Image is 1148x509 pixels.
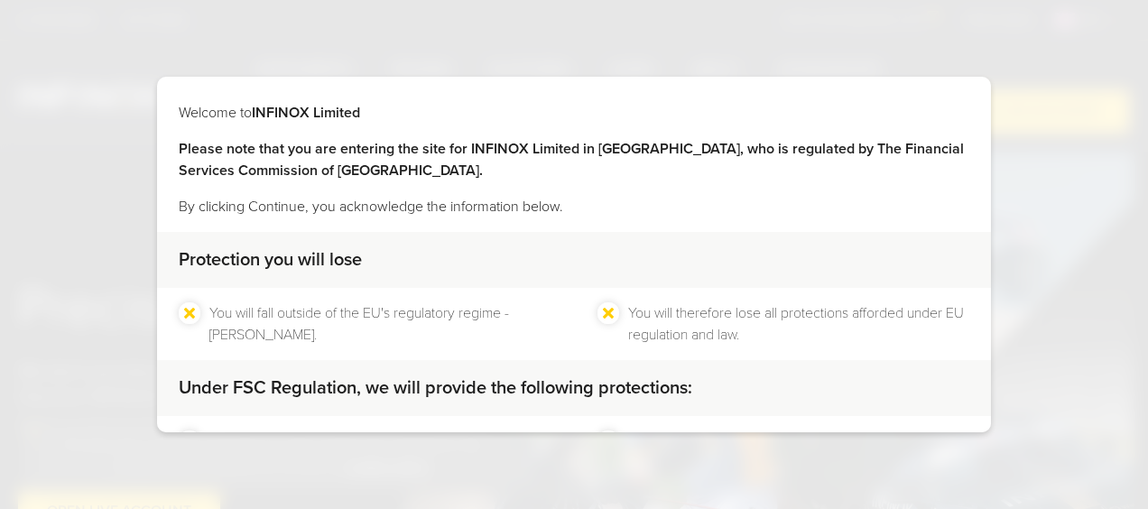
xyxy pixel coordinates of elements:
[628,430,969,495] li: Balance Protection - We will continue to protect your account from a negative account balance.
[252,104,360,122] strong: INFINOX Limited
[209,302,551,346] li: You will fall outside of the EU's regulatory regime - [PERSON_NAME].
[179,249,362,271] strong: Protection you will lose
[179,102,969,124] p: Welcome to
[209,430,551,495] li: Best Execution - We’ll maintain our commitment to act honestly, fairly and in the best interests ...
[628,302,969,346] li: You will therefore lose all protections afforded under EU regulation and law.
[179,377,692,399] strong: Under FSC Regulation, we will provide the following protections:
[179,140,964,180] strong: Please note that you are entering the site for INFINOX Limited in [GEOGRAPHIC_DATA], who is regul...
[179,196,969,217] p: By clicking Continue, you acknowledge the information below.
